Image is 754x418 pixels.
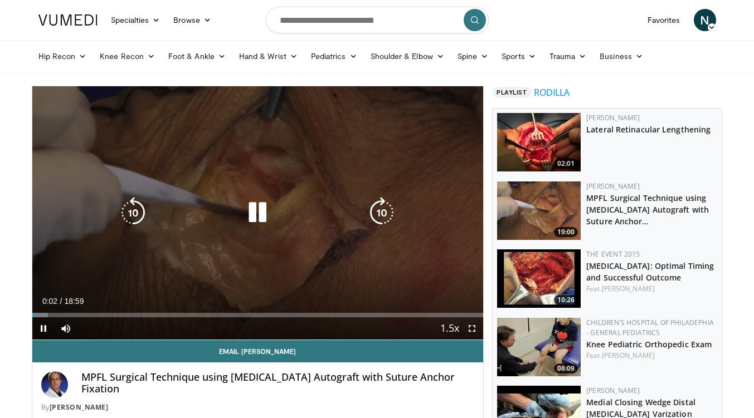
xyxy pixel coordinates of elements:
[60,297,62,306] span: /
[41,402,475,412] div: By
[641,9,687,31] a: Favorites
[602,351,655,360] a: [PERSON_NAME]
[266,7,489,33] input: Search topics, interventions
[41,371,68,398] img: Avatar
[534,86,570,99] a: RODILLA
[492,87,531,98] span: Playlist
[586,193,709,227] a: MPFL Surgical Technique using [MEDICAL_DATA] Autograft with Suture Anchor…
[162,45,232,67] a: Foot & Ankle
[32,340,484,362] a: Email [PERSON_NAME]
[439,317,461,340] button: Playback Rate
[50,402,109,412] a: [PERSON_NAME]
[586,181,640,191] a: [PERSON_NAME]
[586,124,711,135] a: Lateral Retinacular Lengthening
[32,313,484,317] div: Progress Bar
[497,249,581,308] a: 10:26
[497,181,581,240] a: 19:00
[586,113,640,122] a: [PERSON_NAME]
[451,45,495,67] a: Spine
[42,297,57,306] span: 0:02
[497,181,581,240] img: 5f889753-be49-4054-82b6-3c42d66c3df3.150x105_q85_crop-smart_upscale.jpg
[586,284,717,294] div: Feat.
[586,339,712,350] a: Knee Pediatric Orthopedic Exam
[497,113,581,171] a: 02:01
[461,317,483,340] button: Fullscreen
[93,45,162,67] a: Knee Recon
[593,45,650,67] a: Business
[554,295,578,305] span: 10:26
[55,317,77,340] button: Mute
[32,317,55,340] button: Pause
[64,297,84,306] span: 18:59
[543,45,594,67] a: Trauma
[38,14,98,26] img: VuMedi Logo
[554,363,578,373] span: 08:09
[104,9,167,31] a: Specialties
[81,371,475,395] h4: MPFL Surgical Technique using [MEDICAL_DATA] Autograft with Suture Anchor Fixation
[364,45,451,67] a: Shoulder & Elbow
[495,45,543,67] a: Sports
[304,45,364,67] a: Pediatrics
[497,318,581,376] a: 08:09
[32,86,484,340] video-js: Video Player
[694,9,716,31] a: N
[586,386,640,395] a: [PERSON_NAME]
[586,351,717,361] div: Feat.
[232,45,304,67] a: Hand & Wrist
[586,249,640,259] a: The Event 2015
[554,159,578,169] span: 02:01
[497,249,581,308] img: 7059b30b-aca6-4657-ac74-cf94f4372a56.150x105_q85_crop-smart_upscale.jpg
[497,113,581,171] img: ffe60ee9-3895-4edc-8626-cf91ce2cdfcd.150x105_q85_crop-smart_upscale.jpg
[497,318,581,376] img: 07f39ecc-9ec5-4f2d-bf21-752d46520d3f.150x105_q85_crop-smart_upscale.jpg
[586,318,714,337] a: Children’s Hospital of Philadephia - General Pediatrics
[586,260,714,283] a: [MEDICAL_DATA]: Optimal Timing and Successful Outcome
[167,9,218,31] a: Browse
[32,45,94,67] a: Hip Recon
[554,227,578,237] span: 19:00
[602,284,655,293] a: [PERSON_NAME]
